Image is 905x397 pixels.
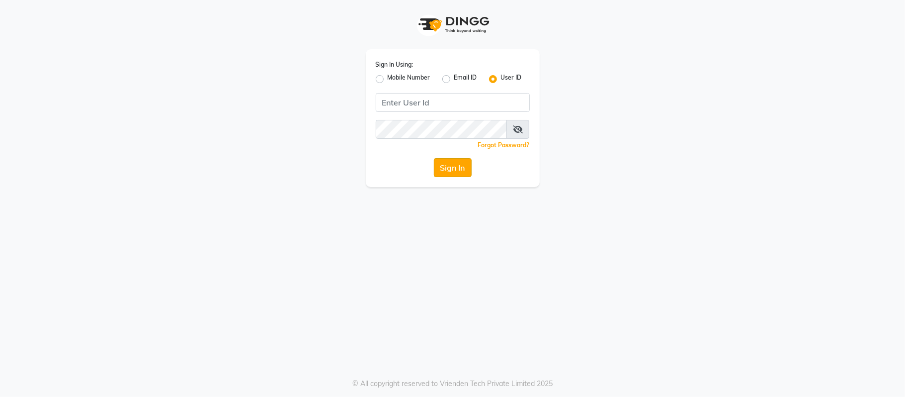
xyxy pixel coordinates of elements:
a: Forgot Password? [478,141,530,149]
input: Username [376,120,507,139]
label: Sign In Using: [376,60,413,69]
label: Mobile Number [388,73,430,85]
button: Sign In [434,158,472,177]
img: logo1.svg [413,10,493,39]
label: User ID [501,73,522,85]
input: Username [376,93,530,112]
label: Email ID [454,73,477,85]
